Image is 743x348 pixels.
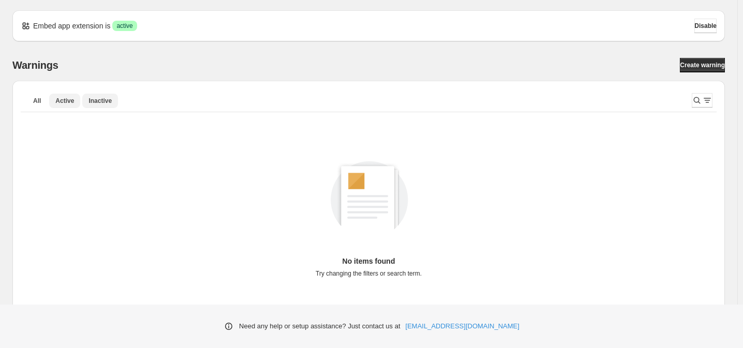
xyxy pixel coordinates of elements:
span: Active [55,97,74,105]
span: active [116,22,132,30]
p: Try changing the filters or search term. [316,269,422,278]
p: No items found [316,256,422,266]
span: Disable [694,22,717,30]
a: [EMAIL_ADDRESS][DOMAIN_NAME] [406,321,519,331]
span: Inactive [88,97,112,105]
h2: Warnings [12,59,58,71]
button: Search and filter results [692,93,712,108]
button: Disable [694,19,717,33]
p: Embed app extension is [33,21,110,31]
span: All [33,97,41,105]
span: Create warning [680,61,725,69]
a: Create warning [680,58,725,72]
